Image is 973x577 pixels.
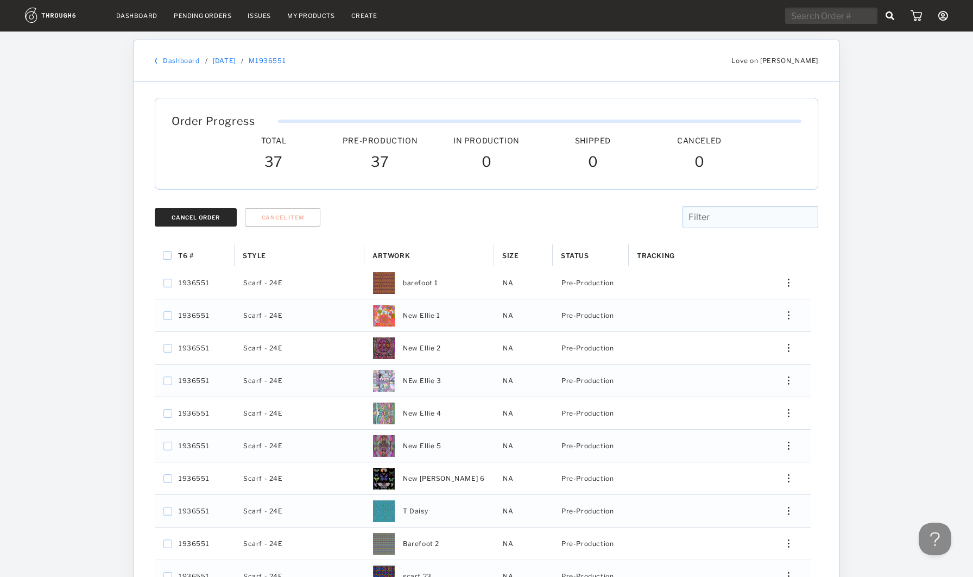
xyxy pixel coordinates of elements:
[502,252,519,260] span: Size
[155,495,811,528] div: Press SPACE to select this row.
[373,272,395,294] img: c38228d9-ad08-43dc-9484-e05846e55775-thumb.JPG
[494,462,553,494] div: NA
[561,439,614,453] span: Pre-Production
[343,136,418,145] span: Pre-Production
[588,153,598,173] span: 0
[494,299,553,331] div: NA
[788,507,789,515] img: meatball_vertical.0c7b41df.svg
[373,468,395,490] img: f7658a98-4308-45ae-a63a-bca764ce86f9-thumb.JPG
[179,309,209,323] span: 1936551
[403,472,484,486] span: New [PERSON_NAME] 6
[788,474,789,482] img: meatball_vertical.0c7b41df.svg
[494,495,553,527] div: NA
[155,365,811,397] div: Press SPACE to select this row.
[243,309,283,323] span: Scarf - 24E
[243,341,283,355] span: Scarf - 24E
[261,136,287,145] span: Total
[494,332,553,364] div: NA
[403,439,441,453] span: New Ellie 5
[785,8,877,24] input: Search Order #
[178,252,193,260] span: T6 #
[179,341,209,355] span: 1936551
[911,10,922,21] img: icon_cart.dab5cea1.svg
[373,435,395,457] img: 7069bb77-e77f-4da7-8387-10c02dadd617-thumb.JPG
[788,540,789,548] img: meatball_vertical.0c7b41df.svg
[373,305,395,327] img: ef1b09a1-792d-46a6-ac35-e17e674bc7af-thumb.JPG
[788,409,789,417] img: meatball_vertical.0c7b41df.svg
[245,208,321,227] button: Cancel Item
[155,208,237,227] button: Cancel Order
[373,403,395,424] img: f815aba8-65e4-4da8-ae2b-ba37a269e337-thumb.JPG
[373,370,395,392] img: f668a818-ef80-4d63-88e9-86838cf9e354-thumb.JPG
[561,341,614,355] span: Pre-Production
[403,374,441,388] span: NEw Ellie 3
[155,397,811,430] div: Press SPACE to select this row.
[243,276,283,290] span: Scarf - 24E
[677,136,722,145] span: Canceled
[155,528,811,560] div: Press SPACE to select this row.
[287,12,335,20] a: My Products
[179,406,209,421] span: 1936551
[262,214,304,221] span: Cancel Item
[561,406,614,421] span: Pre-Production
[172,115,255,128] span: Order Progress
[919,523,951,555] iframe: Toggle Customer Support
[179,439,209,453] span: 1936551
[25,8,100,23] img: logo.1c10ca64.svg
[788,311,789,319] img: meatball_vertical.0c7b41df.svg
[561,252,589,260] span: Status
[788,344,789,352] img: meatball_vertical.0c7b41df.svg
[575,136,611,145] span: Shipped
[174,12,231,20] div: Pending Orders
[205,57,208,65] div: /
[249,57,286,65] a: M1936551
[241,57,244,65] div: /
[213,57,236,65] a: [DATE]
[179,504,209,518] span: 1936551
[243,504,283,518] span: Scarf - 24E
[788,279,789,287] img: meatball_vertical.0c7b41df.svg
[403,309,440,323] span: New Ellie 1
[561,504,614,518] span: Pre-Production
[155,299,811,332] div: Press SPACE to select this row.
[155,462,811,495] div: Press SPACE to select this row.
[243,406,283,421] span: Scarf - 24E
[683,206,818,228] input: Filter
[243,537,283,551] span: Scarf - 24E
[243,472,283,486] span: Scarf - 24E
[155,430,811,462] div: Press SPACE to select this row.
[561,309,614,323] span: Pre-Production
[561,276,614,290] span: Pre-Production
[731,57,818,65] span: Love on [PERSON_NAME]
[179,374,209,388] span: 1936551
[351,12,377,20] a: Create
[179,537,209,551] span: 1936551
[155,58,157,64] img: back_bracket.f28aa67b.svg
[403,406,441,421] span: New Ellie 4
[373,337,395,359] img: f7fbc043-65b6-4e2f-8a8d-35ddcd3ba112-thumb.JPG
[116,12,157,20] a: Dashboard
[494,430,553,462] div: NA
[494,528,553,560] div: NA
[403,537,439,551] span: Barefoot 2
[694,153,705,173] span: 0
[248,12,271,20] a: Issues
[494,397,553,429] div: NA
[637,252,675,260] span: Tracking
[155,267,811,299] div: Press SPACE to select this row.
[494,365,553,397] div: NA
[243,252,266,260] span: Style
[403,504,428,518] span: T Daisy
[373,533,395,555] img: 7e6ff49c-b246-4177-8dc0-c465fdee725b-thumb.JPG
[371,153,389,173] span: 37
[155,332,811,365] div: Press SPACE to select this row.
[561,374,614,388] span: Pre-Production
[403,276,438,290] span: barefoot 1
[788,377,789,385] img: meatball_vertical.0c7b41df.svg
[453,136,520,145] span: In Production
[561,537,614,551] span: Pre-Production
[494,267,553,299] div: NA
[403,341,441,355] span: New Ellie 2
[243,374,283,388] span: Scarf - 24E
[372,252,410,260] span: Artwork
